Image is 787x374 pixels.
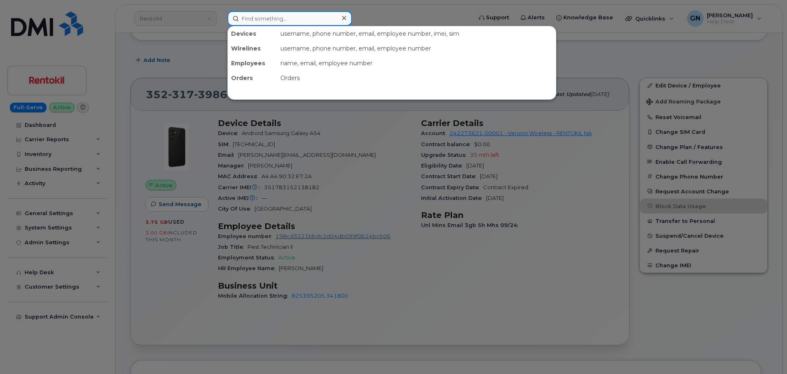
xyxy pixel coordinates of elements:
div: Employees [228,56,277,71]
div: name, email, employee number [277,56,556,71]
iframe: Messenger Launcher [751,338,781,368]
input: Find something... [227,11,352,26]
div: username, phone number, email, employee number [277,41,556,56]
div: Orders [228,71,277,85]
div: username, phone number, email, employee number, imei, sim [277,26,556,41]
div: Devices [228,26,277,41]
div: Wirelines [228,41,277,56]
div: Orders [277,71,556,85]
